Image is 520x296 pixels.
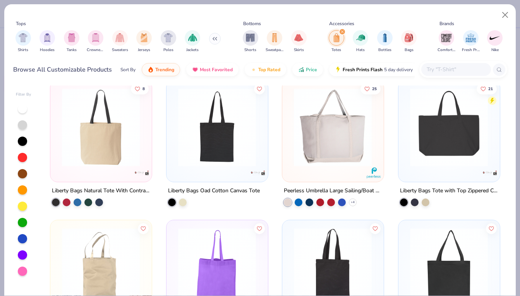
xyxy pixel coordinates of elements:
img: Hoodies Image [43,33,51,42]
img: Shorts Image [246,33,255,42]
div: filter for Shorts [243,30,258,53]
div: Liberty Bags Natural Tote With Contrast-Color Handles [52,186,150,195]
span: Trending [155,67,174,73]
img: Shirts Image [19,33,27,42]
button: filter button [401,30,417,53]
span: Hoodies [40,47,55,53]
span: Price [306,67,317,73]
img: TopRated.gif [251,67,257,73]
img: Jerseys Image [140,33,148,42]
button: Price [292,63,323,76]
div: Liberty Bags Tote with Top Zippered Closure [400,186,498,195]
span: 25 [372,87,377,91]
img: Jackets Image [188,33,197,42]
button: Like [477,83,497,94]
button: filter button [353,30,368,53]
button: filter button [64,30,79,53]
button: Fresh Prints Flash5 day delivery [329,63,419,76]
div: filter for Crewnecks [87,30,105,53]
div: filter for Sweatpants [266,30,283,53]
span: Skirts [294,47,304,53]
img: 7fe7a7f0-6365-4590-a15a-1cb8e5517a9d [406,88,492,166]
button: filter button [377,30,393,53]
button: Like [486,223,497,234]
img: 1c572321-90c9-49f7-b6cd-dc88d08cf3ad [290,88,376,166]
img: Sweaters Image [115,33,124,42]
div: Tops [16,20,26,27]
img: Peerless Umbrella logo [366,165,381,180]
img: Skirts Image [294,33,303,42]
button: filter button [438,30,455,53]
button: filter button [39,30,55,53]
div: filter for Hats [353,30,368,53]
div: filter for Hoodies [39,30,55,53]
span: Crewnecks [87,47,105,53]
span: Top Rated [258,67,280,73]
div: Bottoms [243,20,261,27]
button: Most Favorited [186,63,239,76]
input: Try "T-Shirt" [426,65,486,74]
button: Like [360,83,381,94]
div: filter for Shirts [15,30,31,53]
div: Sort By [120,66,136,73]
span: Tanks [67,47,77,53]
div: filter for Polos [161,30,176,53]
div: filter for Skirts [291,30,307,53]
div: filter for Bags [401,30,417,53]
span: + 4 [351,200,355,204]
button: Like [131,83,149,94]
button: Like [370,223,381,234]
div: filter for Totes [329,30,344,53]
div: Filter By [16,92,31,98]
button: filter button [329,30,344,53]
span: Bottles [378,47,391,53]
div: filter for Jerseys [136,30,152,53]
div: filter for Nike [487,30,503,53]
span: Comfort Colors [438,47,455,53]
img: Polos Image [164,33,173,42]
img: a7608796-320d-4956-a187-f66b2e1ba5bf [174,88,260,166]
button: filter button [266,30,283,53]
div: filter for Tanks [64,30,79,53]
span: Most Favorited [200,67,233,73]
img: Liberty Bags logo [250,165,265,180]
img: most_fav.gif [192,67,198,73]
button: Close [498,8,513,22]
span: Shorts [244,47,256,53]
span: Sweatpants [266,47,283,53]
span: Bags [405,47,414,53]
button: filter button [185,30,200,53]
span: Polos [163,47,173,53]
div: filter for Fresh Prints [462,30,480,53]
img: Liberty Bags logo [482,165,497,180]
span: Jerseys [138,47,150,53]
div: Peerless Umbrella Large Sailing/Boat with Zippered Top [284,186,382,195]
span: 8 [142,87,145,91]
img: trending.gif [148,67,154,73]
div: filter for Comfort Colors [438,30,455,53]
img: flash.gif [335,67,341,73]
img: Sweatpants Image [270,33,279,42]
span: Fresh Prints [462,47,480,53]
img: 994e64ce-b01e-4d8b-a3dc-fdbb84b86431 [260,88,345,166]
button: filter button [161,30,176,53]
img: Bags Image [405,33,413,42]
span: Shirts [18,47,28,53]
span: Totes [331,47,341,53]
button: Trending [142,63,180,76]
button: Like [138,223,149,234]
span: Jackets [186,47,199,53]
img: Crewnecks Image [91,33,100,42]
div: Browse All Customizable Products [13,65,112,74]
button: Like [254,223,265,234]
button: filter button [87,30,105,53]
div: Liberty Bags Oad Cotton Canvas Tote [168,186,260,195]
button: filter button [462,30,480,53]
img: 4eef1cd2-1b12-4e58-ab3b-8be782f5c6af [58,88,144,166]
button: filter button [487,30,503,53]
img: Tanks Image [67,33,76,42]
button: filter button [136,30,152,53]
div: filter for Bottles [377,30,393,53]
span: 21 [488,87,493,91]
span: Hats [356,47,365,53]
